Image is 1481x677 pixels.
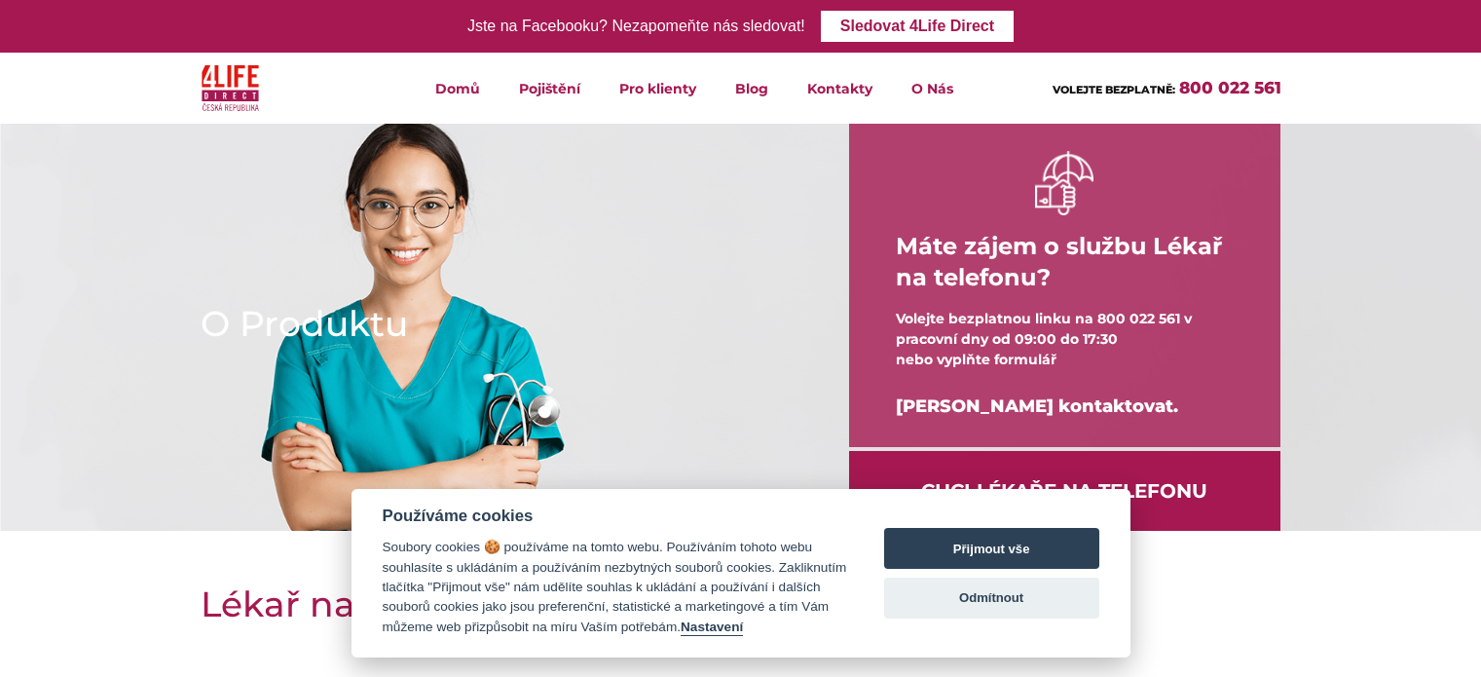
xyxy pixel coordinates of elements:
[821,11,1014,42] a: Sledovat 4Life Direct
[884,528,1099,569] button: Přijmout vše
[1035,151,1093,214] img: ruka držící deštník bilá ikona
[1053,83,1175,96] span: VOLEJTE BEZPLATNĚ:
[716,53,788,124] a: Blog
[202,60,260,116] img: 4Life Direct Česká republika logo
[201,580,1281,628] h1: Lékař na telefonu
[896,215,1234,309] h4: Máte zájem o službu Lékař na telefonu?
[201,299,787,348] h1: O Produktu
[849,451,1280,531] a: Chci Lékaře na telefonu
[896,370,1234,443] div: [PERSON_NAME] kontaktovat.
[383,507,847,526] div: Používáme cookies
[467,13,805,41] div: Jste na Facebooku? Nezapomeňte nás sledovat!
[1179,78,1281,97] a: 800 022 561
[884,578,1099,619] button: Odmítnout
[416,53,500,124] a: Domů
[788,53,892,124] a: Kontakty
[681,620,743,636] button: Nastavení
[896,310,1192,368] span: Volejte bezplatnou linku na 800 022 561 v pracovní dny od 09:00 do 17:30 nebo vyplňte formulář
[383,538,847,637] div: Soubory cookies 🍪 používáme na tomto webu. Používáním tohoto webu souhlasíte s ukládáním a použív...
